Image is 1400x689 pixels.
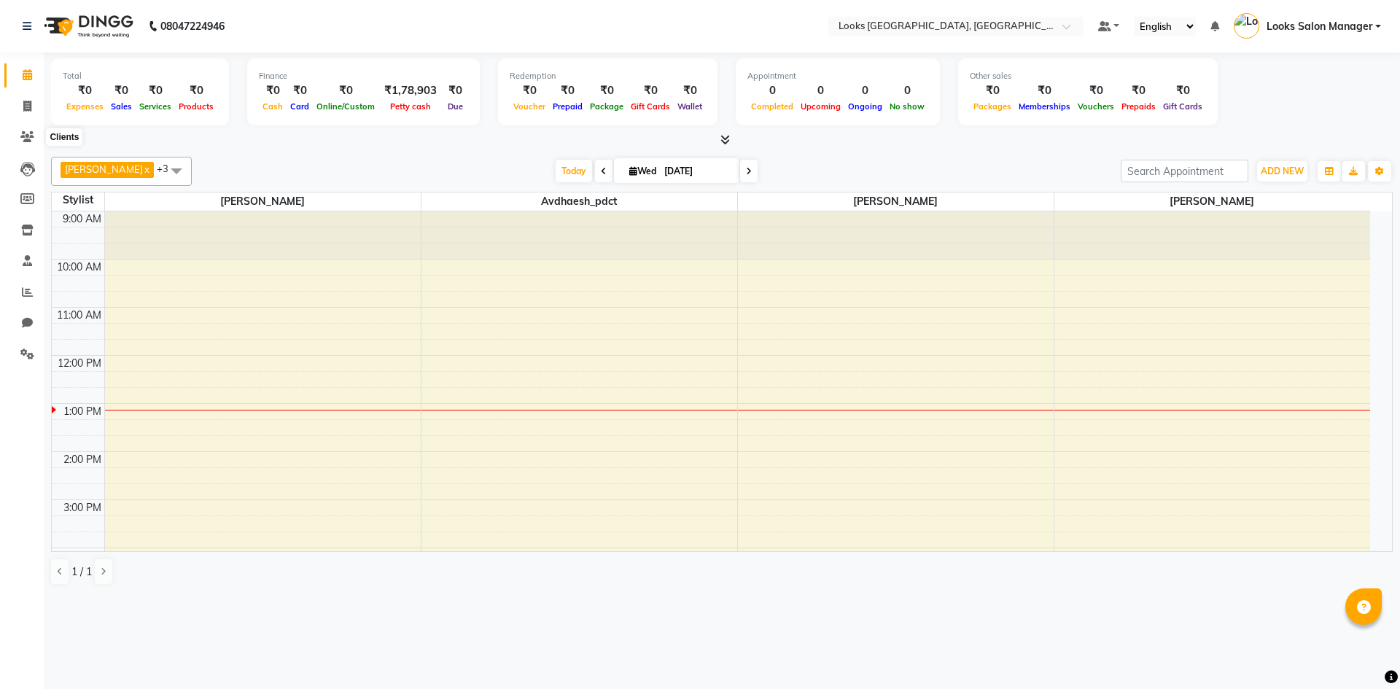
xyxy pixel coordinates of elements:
div: ₹0 [627,82,674,99]
span: Sales [107,101,136,112]
button: ADD NEW [1257,161,1307,182]
div: ₹0 [970,82,1015,99]
span: Upcoming [797,101,844,112]
span: [PERSON_NAME] [738,192,1054,211]
span: Gift Cards [627,101,674,112]
a: x [143,163,149,175]
div: ₹0 [549,82,586,99]
div: ₹0 [313,82,378,99]
div: 4:00 PM [61,548,104,564]
div: Stylist [52,192,104,208]
span: Today [556,160,592,182]
div: 9:00 AM [60,211,104,227]
span: 1 / 1 [71,564,92,580]
input: 2025-09-03 [660,160,733,182]
div: ₹0 [586,82,627,99]
iframe: chat widget [1339,631,1385,674]
div: 0 [747,82,797,99]
div: ₹0 [1074,82,1118,99]
div: Clients [46,128,82,146]
div: ₹0 [136,82,175,99]
span: Prepaid [549,101,586,112]
div: ₹0 [259,82,287,99]
span: ADD NEW [1261,166,1304,176]
div: Finance [259,70,468,82]
div: Redemption [510,70,706,82]
span: Package [586,101,627,112]
div: ₹1,78,903 [378,82,443,99]
div: ₹0 [510,82,549,99]
span: [PERSON_NAME] [1054,192,1371,211]
div: Total [63,70,217,82]
div: 1:00 PM [61,404,104,419]
span: Due [444,101,467,112]
b: 08047224946 [160,6,225,47]
span: Gift Cards [1159,101,1206,112]
div: 10:00 AM [54,260,104,275]
input: Search Appointment [1121,160,1248,182]
div: ₹0 [1118,82,1159,99]
div: ₹0 [1159,82,1206,99]
span: Looks Salon Manager [1267,19,1372,34]
div: ₹0 [287,82,313,99]
span: [PERSON_NAME] [105,192,421,211]
div: ₹0 [674,82,706,99]
span: Avdhaesh_pdct [421,192,737,211]
span: Prepaids [1118,101,1159,112]
div: ₹0 [1015,82,1074,99]
div: 3:00 PM [61,500,104,515]
div: ₹0 [175,82,217,99]
div: Other sales [970,70,1206,82]
div: 11:00 AM [54,308,104,323]
span: Services [136,101,175,112]
div: 12:00 PM [55,356,104,371]
span: Vouchers [1074,101,1118,112]
span: Petty cash [386,101,435,112]
span: Products [175,101,217,112]
span: Wallet [674,101,706,112]
span: Expenses [63,101,107,112]
span: Memberships [1015,101,1074,112]
span: [PERSON_NAME] [65,163,143,175]
div: Appointment [747,70,928,82]
div: ₹0 [63,82,107,99]
img: logo [37,6,137,47]
span: Wed [626,166,660,176]
span: Ongoing [844,101,886,112]
span: Online/Custom [313,101,378,112]
span: No show [886,101,928,112]
div: ₹0 [443,82,468,99]
img: Looks Salon Manager [1234,13,1259,39]
span: Completed [747,101,797,112]
div: ₹0 [107,82,136,99]
div: 2:00 PM [61,452,104,467]
span: Packages [970,101,1015,112]
span: +3 [157,163,179,174]
span: Voucher [510,101,549,112]
div: 0 [886,82,928,99]
span: Cash [259,101,287,112]
span: Card [287,101,313,112]
div: 0 [844,82,886,99]
div: 0 [797,82,844,99]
